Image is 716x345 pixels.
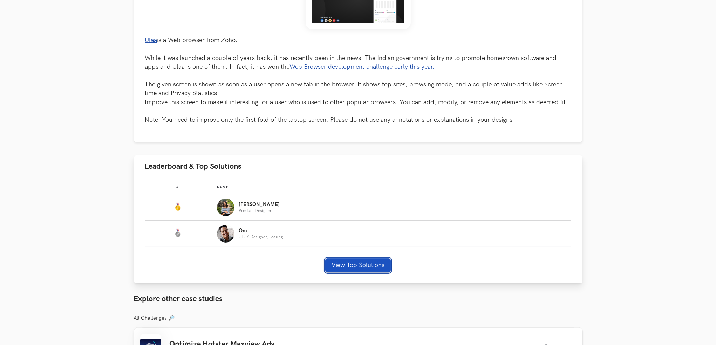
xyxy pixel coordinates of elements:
img: Profile photo [217,199,234,216]
h3: Explore other case studies [134,294,582,304]
p: UI UX Designer, Ilosung [239,235,283,239]
p: is a Web browser from Zoho. While it was launched a couple of years back, it has recently been in... [145,36,571,124]
table: Leaderboard [145,180,571,247]
p: Product Designer [239,208,280,213]
h3: All Challenges 🔎 [134,315,582,321]
p: Om [239,228,283,234]
a: Web Browser development challenge early this year. [290,63,435,71]
img: Profile photo [217,225,234,243]
img: Gold Medal [173,203,182,211]
span: Leaderboard & Top Solutions [145,162,242,171]
div: Leaderboard & Top Solutions [134,178,582,284]
img: Silver Medal [173,229,182,237]
button: View Top Solutions [325,258,391,272]
span: # [176,185,179,190]
a: Ulaa [145,37,157,44]
span: Name [217,185,229,190]
p: [PERSON_NAME] [239,202,280,207]
button: Leaderboard & Top Solutions [134,155,582,178]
